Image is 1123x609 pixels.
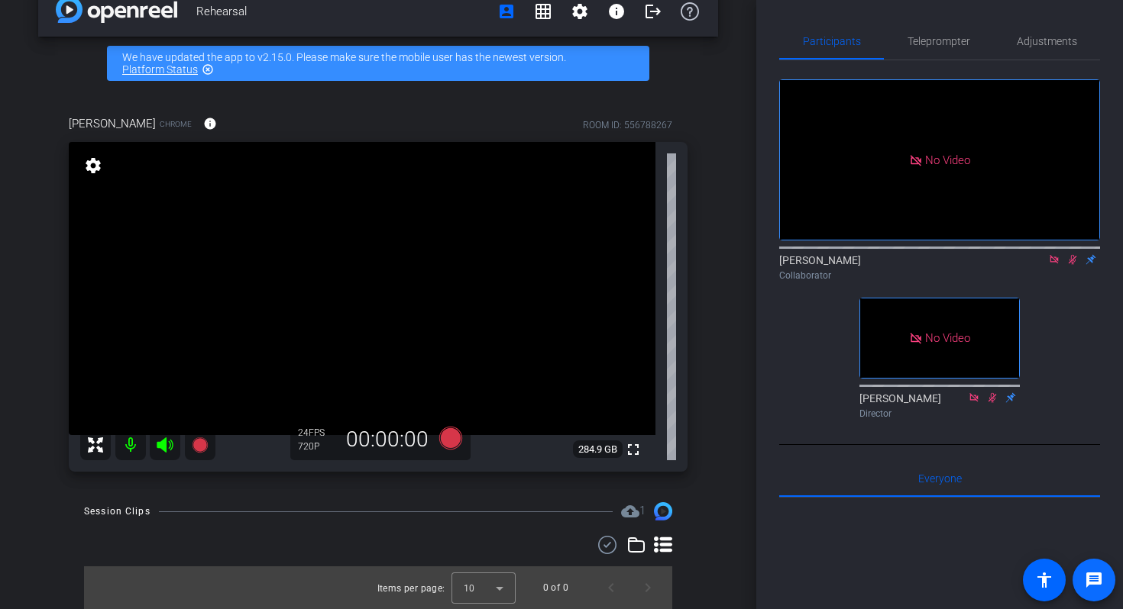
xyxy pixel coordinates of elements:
mat-icon: fullscreen [624,440,642,459]
button: Previous page [593,569,629,606]
div: Items per page: [377,581,445,596]
mat-icon: highlight_off [202,63,214,76]
a: Platform Status [122,63,198,76]
div: [PERSON_NAME] [859,391,1020,420]
span: Everyone [918,473,962,484]
button: Next page [629,569,666,606]
div: 720P [298,440,336,453]
mat-icon: settings [571,2,589,21]
span: 284.9 GB [573,440,623,459]
div: Session Clips [84,504,150,519]
div: Director [859,407,1020,420]
mat-icon: logout [644,2,662,21]
div: 24 [298,427,336,439]
div: ROOM ID: 556788267 [583,118,672,132]
div: [PERSON_NAME] [779,253,1100,282]
span: Chrome [160,118,192,130]
img: Session clips [654,502,672,520]
mat-icon: account_box [497,2,516,21]
div: 0 of 0 [543,580,568,595]
mat-icon: info [203,117,217,130]
span: FPS [309,427,325,438]
mat-icon: grid_on [534,2,552,21]
span: Destinations for your clips [621,502,646,520]
span: Teleprompter [908,36,970,47]
mat-icon: message [1085,571,1103,589]
span: No Video [925,331,970,345]
span: Adjustments [1017,36,1077,47]
span: 1 [639,504,646,517]
mat-icon: cloud_upload [621,502,639,520]
mat-icon: info [607,2,626,21]
mat-icon: settings [83,156,104,175]
mat-icon: accessibility [1035,571,1053,589]
div: 00:00:00 [336,427,439,453]
div: Collaborator [779,269,1100,282]
div: We have updated the app to v2.15.0. Please make sure the mobile user has the newest version. [107,46,649,81]
span: No Video [925,153,970,166]
span: Participants [803,36,861,47]
span: [PERSON_NAME] [69,115,156,132]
